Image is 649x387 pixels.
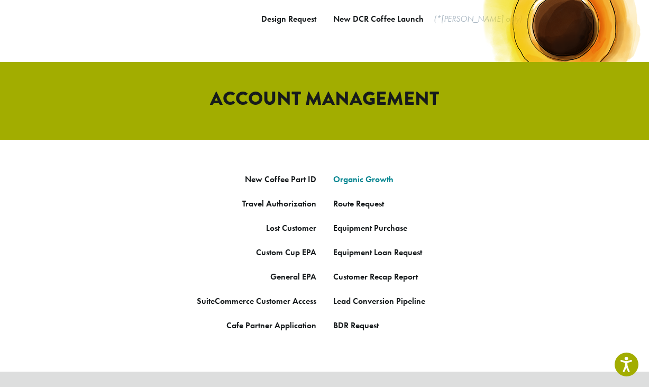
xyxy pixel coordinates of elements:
a: New Coffee Part ID [245,174,316,185]
a: General EPA [270,271,316,282]
a: Lost Customer [266,222,316,233]
a: New DCR Coffee Launch [333,13,424,24]
a: Route Request [333,198,384,209]
em: (*[PERSON_NAME] only) [434,13,522,24]
a: Lead Conversion Pipeline [333,295,425,307]
h2: ACCOUNT MANAGEMENT [23,87,626,110]
a: Equipment Loan Request [333,247,422,258]
a: Equipment Purcha [333,222,400,233]
a: Cafe Partner Application [226,320,316,331]
a: se [400,222,407,233]
a: Customer Recap Report [333,271,418,282]
a: SuiteCommerce Customer Access [197,295,316,307]
a: Custom Cup EPA [256,247,316,258]
a: BDR Request [333,320,379,331]
a: Organic Growth [333,174,394,185]
a: Travel Authorization [242,198,316,209]
a: Design Request [261,13,316,24]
